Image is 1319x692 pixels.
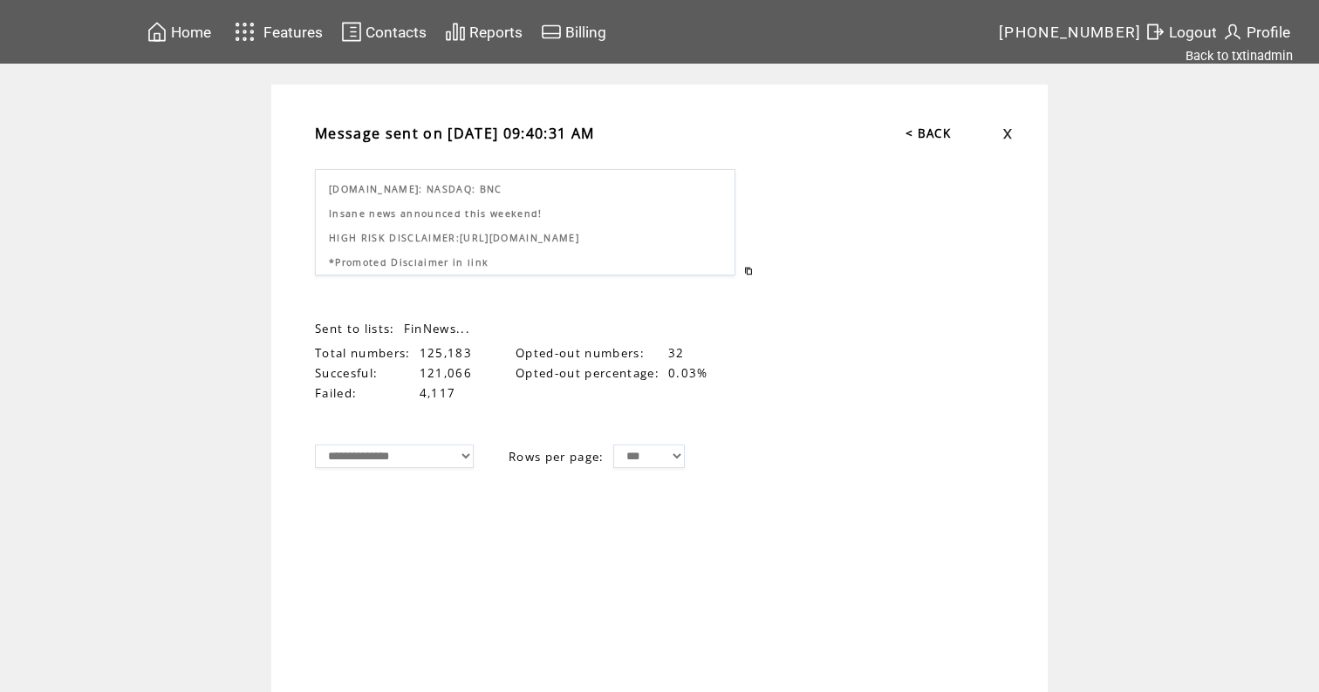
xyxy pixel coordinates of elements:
span: Failed: [315,385,357,401]
span: 125,183 [420,345,472,361]
span: [PHONE_NUMBER] [999,24,1142,41]
img: features.svg [229,17,260,46]
a: < BACK [906,126,951,141]
img: exit.svg [1145,21,1165,43]
a: Contacts [338,18,429,45]
span: Features [263,24,323,41]
a: Back to txtinadmin [1186,48,1293,64]
a: [URL][DOMAIN_NAME] [460,232,579,244]
span: 32 [668,345,685,361]
span: FinNews... [404,321,470,336]
span: Reports [469,24,523,41]
a: Features [227,15,325,49]
span: Rows per page: [509,449,605,465]
span: Contacts [366,24,427,41]
span: Opted-out percentage: [516,365,659,381]
span: Opted-out numbers: [516,345,645,361]
span: [DOMAIN_NAME]: NASDAQ: BNC Insane news announced this weekend! HIGH RISK DISCLAIMER: *Promoted Di... [329,183,579,293]
span: Billing [565,24,606,41]
span: Total numbers: [315,345,411,361]
a: Reports [442,18,525,45]
span: 4,117 [420,385,456,401]
img: chart.svg [445,21,466,43]
span: 0.03% [668,365,708,381]
img: contacts.svg [341,21,362,43]
a: Home [144,18,214,45]
span: Logout [1169,24,1217,41]
img: home.svg [147,21,167,43]
img: creidtcard.svg [541,21,562,43]
span: Succesful: [315,365,378,381]
span: Message sent on [DATE] 09:40:31 AM [315,124,594,143]
span: Home [171,24,211,41]
span: Sent to lists: [315,321,395,336]
a: Logout [1142,18,1220,45]
a: Billing [538,18,609,45]
img: profile.svg [1222,21,1243,43]
span: 121,066 [420,365,472,381]
span: Profile [1247,24,1290,41]
a: Profile [1220,18,1293,45]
